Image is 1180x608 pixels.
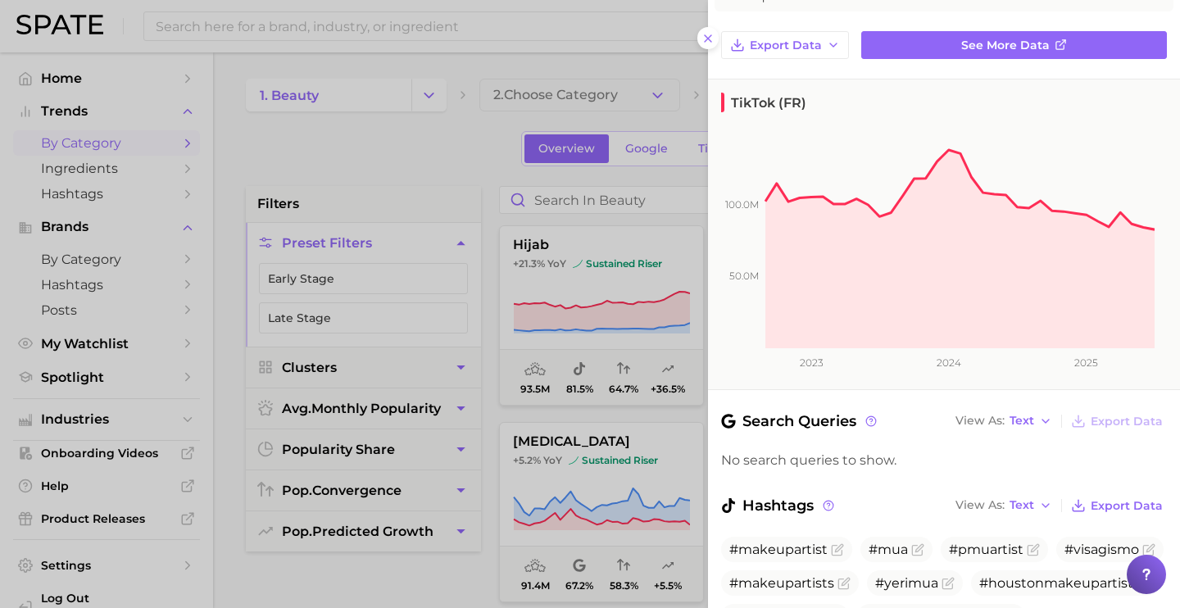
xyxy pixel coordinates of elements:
span: Export Data [1091,499,1163,513]
span: Search Queries [721,410,879,433]
button: Export Data [721,31,849,59]
span: Export Data [750,39,822,52]
span: Hashtags [721,494,837,517]
tspan: 2025 [1074,356,1098,369]
button: View AsText [951,411,1056,432]
tspan: 2024 [937,356,961,369]
button: Flag as miscategorized or irrelevant [1027,543,1040,556]
span: #makeupartists [729,575,834,591]
span: View As [955,501,1005,510]
button: Flag as miscategorized or irrelevant [1142,543,1155,556]
span: #visagismo [1064,542,1139,557]
span: #pmuartist [949,542,1023,557]
span: #yerimua [875,575,938,591]
button: Flag as miscategorized or irrelevant [911,543,924,556]
button: Flag as miscategorized or irrelevant [942,577,955,590]
button: Flag as miscategorized or irrelevant [831,543,844,556]
span: Export Data [1091,415,1163,429]
button: Export Data [1067,410,1167,433]
span: TikTok (FR) [721,93,806,112]
div: No search queries to show. [721,452,1167,468]
span: #makeupartist [729,542,828,557]
span: View As [955,416,1005,425]
a: See more data [861,31,1167,59]
span: #houstonmakeupartist [979,575,1133,591]
span: See more data [961,39,1050,52]
button: Flag as miscategorized or irrelevant [837,577,851,590]
button: View AsText [951,495,1056,516]
span: #mua [869,542,908,557]
tspan: 2023 [800,356,824,369]
span: Text [1010,416,1034,425]
span: Text [1010,501,1034,510]
button: Export Data [1067,494,1167,517]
